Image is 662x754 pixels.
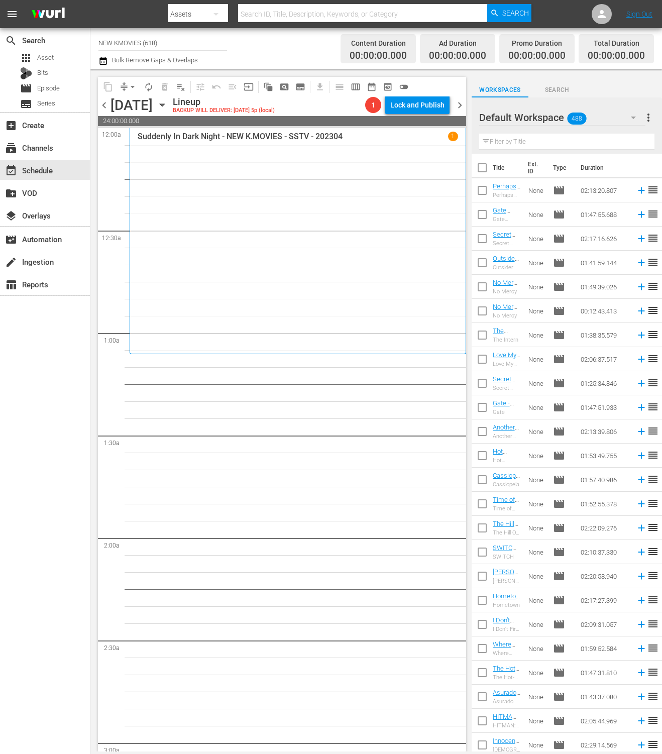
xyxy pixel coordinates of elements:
svg: Add to Schedule [636,378,647,389]
td: 01:53:49.755 [577,444,632,468]
td: 02:13:20.807 [577,178,632,202]
span: Episode [553,546,565,558]
span: Search [5,35,17,47]
span: Download as CSV [308,77,328,96]
span: reorder [647,184,659,196]
span: reorder [647,401,659,413]
div: [DATE] [111,97,153,114]
span: reorder [647,690,659,702]
td: 01:52:55.378 [577,492,632,516]
span: reorder [647,449,659,461]
span: Fill episodes with ad slates [225,79,241,95]
td: 02:10:37.330 [577,540,632,564]
span: Copy Lineup [100,79,116,95]
span: Episode [553,353,565,365]
div: Lock and Publish [390,96,445,114]
td: 02:09:31.057 [577,612,632,636]
span: arrow_drop_down [128,82,138,92]
span: reorder [647,377,659,389]
td: None [524,492,549,516]
a: The Hill Of Secrets - NEW K.MOVIES - SSTV - 202507 [493,520,518,573]
span: Episode [553,450,565,462]
span: Episode [553,739,565,751]
span: Select an event to delete [157,79,173,95]
span: menu [6,8,18,20]
svg: Add to Schedule [636,402,647,413]
span: Month Calendar View [364,79,380,95]
td: None [524,564,549,588]
p: 1 [451,133,455,140]
div: Perhaps Love (Dubbed) [493,192,520,198]
td: None [524,371,549,395]
span: Episode [553,667,565,679]
span: Episode [553,691,565,703]
svg: Add to Schedule [636,691,647,702]
div: Another Family [493,433,520,440]
span: input [244,82,254,92]
span: 24:00:00.000 [98,116,466,126]
span: Loop Content [141,79,157,95]
td: 01:57:40.986 [577,468,632,492]
span: preview_outlined [383,82,393,92]
span: 00:00:00.000 [508,50,566,62]
a: Where Would You Like To Go? - NEW K.MOVIES - SSTV - 202506 [493,640,518,701]
span: Episode [553,281,565,293]
svg: Add to Schedule [636,547,647,558]
svg: Add to Schedule [636,474,647,485]
td: None [524,419,549,444]
td: 01:43:37.080 [577,685,632,709]
td: 01:41:59.144 [577,251,632,275]
th: Ext. ID [522,154,547,182]
span: Search [502,4,529,22]
div: [PERSON_NAME] [493,578,520,584]
svg: Add to Schedule [636,619,647,630]
span: reorder [647,232,659,244]
span: 00:00:00.000 [350,50,407,62]
span: date_range_outlined [367,82,377,92]
span: toggle_off [399,82,409,92]
div: The Hot-Blooded [493,674,520,681]
td: 01:47:51.933 [577,395,632,419]
span: Episode [553,257,565,269]
span: Refresh All Search Blocks [257,77,276,96]
svg: Add to Schedule [636,522,647,533]
td: None [524,444,549,468]
div: Promo Duration [508,36,566,50]
svg: Add to Schedule [636,643,647,654]
span: subtitles_outlined [295,82,305,92]
img: ans4CAIJ8jUAAAAAAAAAAAAAAAAAAAAAAAAgQb4GAAAAAAAAAAAAAAAAAAAAAAAAJMjXAAAAAAAAAAAAAAAAAAAAAAAAgAT5G... [24,3,72,26]
span: Episode [20,82,32,94]
svg: Add to Schedule [636,354,647,365]
div: Asurado [493,698,520,705]
div: Outsider Mean Streets [493,264,520,271]
span: Clear Lineup [173,79,189,95]
span: Search [528,85,586,95]
div: Lineup [173,96,275,107]
svg: Add to Schedule [636,305,647,316]
a: No Mercy - NEW K.MOVIES - SSTV - 202509 [493,279,520,316]
span: autorenew_outlined [144,82,154,92]
span: Reports [5,279,17,291]
span: 1 [365,101,381,109]
span: Episode [553,618,565,630]
span: Series [20,98,32,110]
span: Create Search Block [276,79,292,95]
td: 02:17:27.399 [577,588,632,612]
span: reorder [647,473,659,485]
td: None [524,588,549,612]
svg: Add to Schedule [636,498,647,509]
div: The Hill Of Secrets [493,529,520,536]
span: reorder [647,497,659,509]
div: Hometown [493,602,520,608]
td: 02:20:58.940 [577,564,632,588]
a: Asurado - NEW K.MOVIES - SSTV - 202506 [493,689,520,726]
a: The Intern - NEW K.MOVIES - SSTV - 202509 [493,327,518,372]
a: Gate - NEW K.MOVIES - SSTV - 202508 [493,399,518,437]
span: Episode [553,329,565,341]
span: Schedule [5,165,17,177]
span: pageview_outlined [279,82,289,92]
div: [DEMOGRAPHIC_DATA] [493,746,520,753]
span: Asset [37,53,54,63]
a: Hot Blooded Detective - NEW K.MOVIES - SSTV - 202508 [493,448,520,500]
a: Time of Memory - NEW K.MOVIES - SSTV - 202507 [493,496,520,541]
